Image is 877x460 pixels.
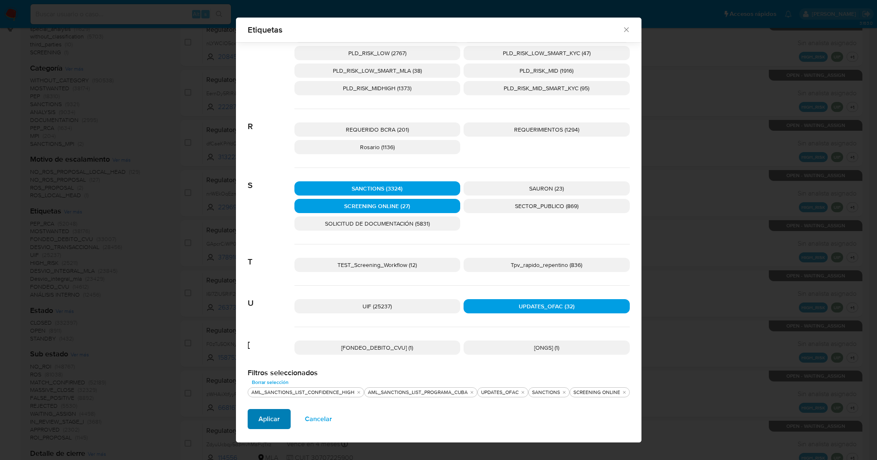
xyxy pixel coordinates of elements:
[479,389,520,396] div: UPDATES_OFAC
[352,184,403,193] span: SANCTIONS (3324)
[248,409,291,429] button: Aplicar
[294,181,461,196] div: SANCTIONS (3324)
[337,261,417,269] span: TEST_Screening_Workflow (12)
[366,389,469,396] div: AML_SANCTIONS_LIST_PROGRAMA_CUBA
[534,343,559,352] span: [ONGS] (1)
[343,84,411,92] span: PLD_RISK_MIDHIGH (1373)
[294,199,461,213] div: SCREENING ONLINE (27)
[294,299,461,313] div: UIF (25237)
[294,122,461,137] div: REQUERIDO BCRA (201)
[503,49,591,57] span: PLD_RISK_LOW_SMART_KYC (47)
[248,109,294,132] span: R
[248,368,630,377] h2: Filtros seleccionados
[355,389,362,396] button: quitar AML_SANCTIONS_LIST_CONFIDENCE_HIGH
[519,302,575,310] span: UPDATES_OFAC (32)
[464,64,630,78] div: PLD_RISK_MID (1916)
[621,389,628,396] button: quitar SCREENING ONLINE
[464,341,630,355] div: [ONGS] (1)
[464,81,630,95] div: PLD_RISK_MID_SMART_KYC (95)
[346,125,409,134] span: REQUERIDO BCRA (201)
[529,184,564,193] span: SAURON (23)
[248,168,294,191] span: S
[294,64,461,78] div: PLD_RISK_LOW_SMART_MLA (38)
[622,25,630,33] button: Cerrar
[248,377,293,387] button: Borrar selección
[248,327,294,350] span: [
[294,341,461,355] div: [FONDEO_DEBITO_CVU] (1)
[294,140,461,154] div: Rosario (1136)
[464,122,630,137] div: REQUERIMIENTOS (1294)
[464,299,630,313] div: UPDATES_OFAC (32)
[294,46,461,60] div: PLD_RISK_LOW (2767)
[259,410,280,428] span: Aplicar
[305,410,332,428] span: Cancelar
[464,46,630,60] div: PLD_RISK_LOW_SMART_KYC (47)
[514,125,579,134] span: REQUERIMIENTOS (1294)
[561,389,568,396] button: quitar SANCTIONS
[333,66,422,75] span: PLD_RISK_LOW_SMART_MLA (38)
[515,202,578,210] span: SECTOR_PUBLICO (869)
[250,389,356,396] div: AML_SANCTIONS_LIST_CONFIDENCE_HIGH
[504,84,589,92] span: PLD_RISK_MID_SMART_KYC (95)
[325,219,430,228] span: SOLICITUD DE DOCUMENTACIÓN (5831)
[294,216,461,231] div: SOLICITUD DE DOCUMENTACIÓN (5831)
[248,244,294,267] span: T
[248,25,623,34] span: Etiquetas
[520,389,526,396] button: quitar UPDATES_OFAC
[248,286,294,308] span: U
[464,258,630,272] div: Tpv_rapido_repentino (836)
[341,343,413,352] span: [FONDEO_DEBITO_CVU] (1)
[294,409,343,429] button: Cancelar
[530,389,562,396] div: SANCTIONS
[511,261,582,269] span: Tpv_rapido_repentino (836)
[348,49,406,57] span: PLD_RISK_LOW (2767)
[464,199,630,213] div: SECTOR_PUBLICO (869)
[362,302,392,310] span: UIF (25237)
[572,389,622,396] div: SCREENING ONLINE
[520,66,573,75] span: PLD_RISK_MID (1916)
[344,202,410,210] span: SCREENING ONLINE (27)
[464,181,630,196] div: SAURON (23)
[294,81,461,95] div: PLD_RISK_MIDHIGH (1373)
[252,378,289,386] span: Borrar selección
[294,258,461,272] div: TEST_Screening_Workflow (12)
[469,389,475,396] button: quitar AML_SANCTIONS_LIST_PROGRAMA_CUBA
[360,143,395,151] span: Rosario (1136)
